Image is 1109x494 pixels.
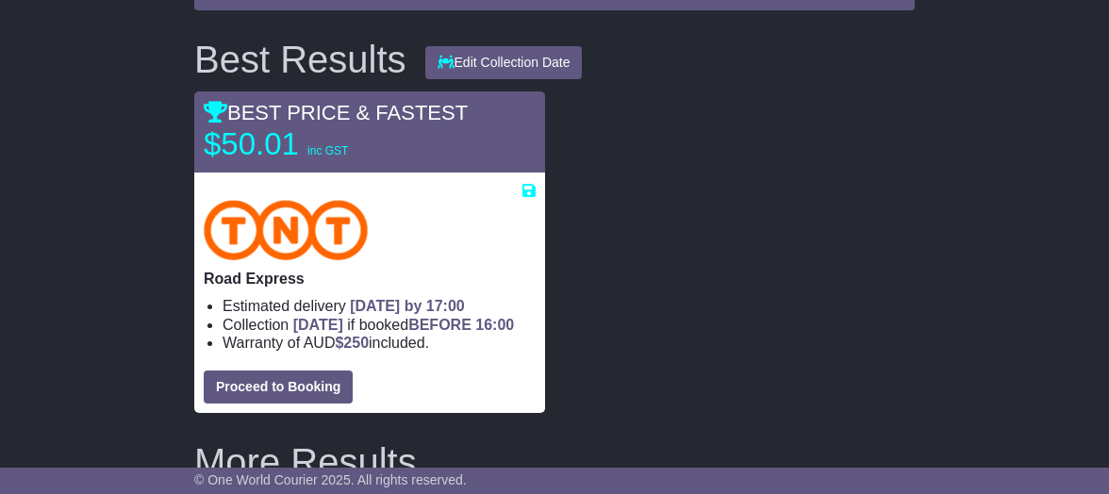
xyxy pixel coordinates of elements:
h2: More Results [194,441,915,483]
span: © One World Courier 2025. All rights reserved. [194,472,467,487]
div: Best Results [185,39,416,80]
p: Road Express [204,270,536,288]
span: 16:00 [475,317,514,333]
button: Edit Collection Date [425,46,583,79]
span: if booked [293,317,514,333]
span: $ [335,335,369,351]
span: 250 [343,335,369,351]
img: TNT Domestic: Road Express [204,200,368,260]
span: [DATE] by 17:00 [350,298,465,314]
li: Warranty of AUD included. [223,334,536,352]
button: Proceed to Booking [204,370,353,403]
li: Collection [223,316,536,334]
p: $50.01 [204,125,439,163]
span: inc GST [307,144,348,157]
span: [DATE] [293,317,343,333]
span: BEFORE [408,317,472,333]
span: BEST PRICE & FASTEST [204,101,468,124]
li: Estimated delivery [223,297,536,315]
